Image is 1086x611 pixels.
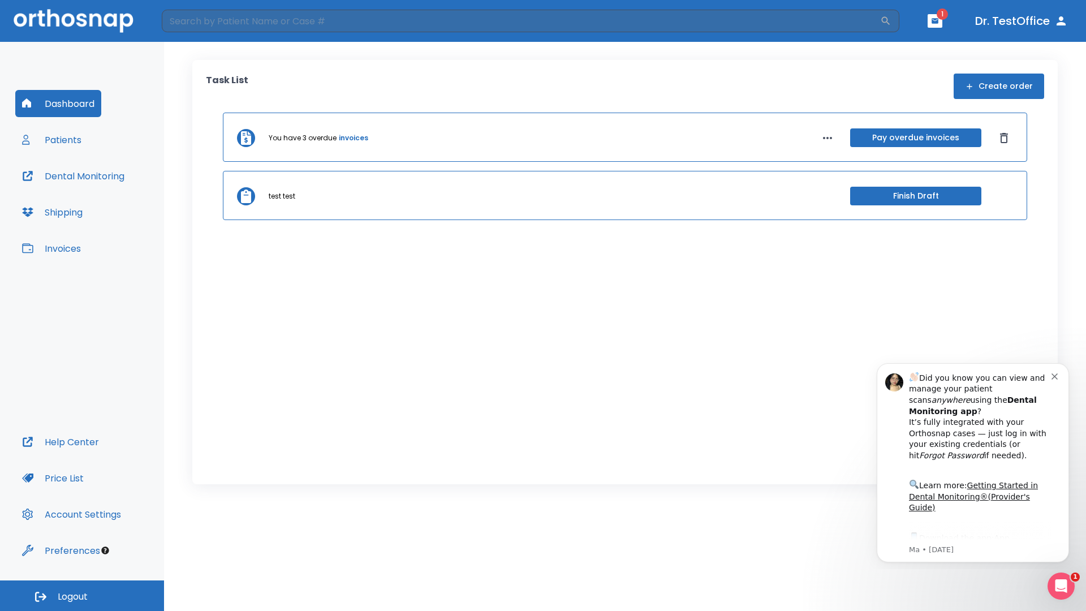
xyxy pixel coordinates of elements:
[192,18,201,27] button: Dismiss notification
[15,199,89,226] button: Shipping
[339,133,368,143] a: invoices
[995,129,1013,147] button: Dismiss
[937,8,948,20] span: 1
[49,180,150,201] a: App Store
[15,162,131,190] button: Dental Monitoring
[58,591,88,603] span: Logout
[15,90,101,117] button: Dashboard
[954,74,1044,99] button: Create order
[15,428,106,455] button: Help Center
[15,126,88,153] button: Patients
[49,178,192,235] div: Download the app: | ​ Let us know if you need help getting started!
[100,545,110,556] div: Tooltip anchor
[15,464,90,492] button: Price List
[162,10,880,32] input: Search by Patient Name or Case #
[269,133,337,143] p: You have 3 overdue
[206,74,248,99] p: Task List
[49,192,192,202] p: Message from Ma, sent 7w ago
[14,9,133,32] img: Orthosnap
[850,187,981,205] button: Finish Draft
[15,537,107,564] button: Preferences
[269,191,295,201] p: test test
[850,128,981,147] button: Pay overdue invoices
[1048,573,1075,600] iframe: Intercom live chat
[1071,573,1080,582] span: 1
[860,353,1086,569] iframe: Intercom notifications message
[15,235,88,262] button: Invoices
[15,501,128,528] button: Account Settings
[971,11,1072,31] button: Dr. TestOffice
